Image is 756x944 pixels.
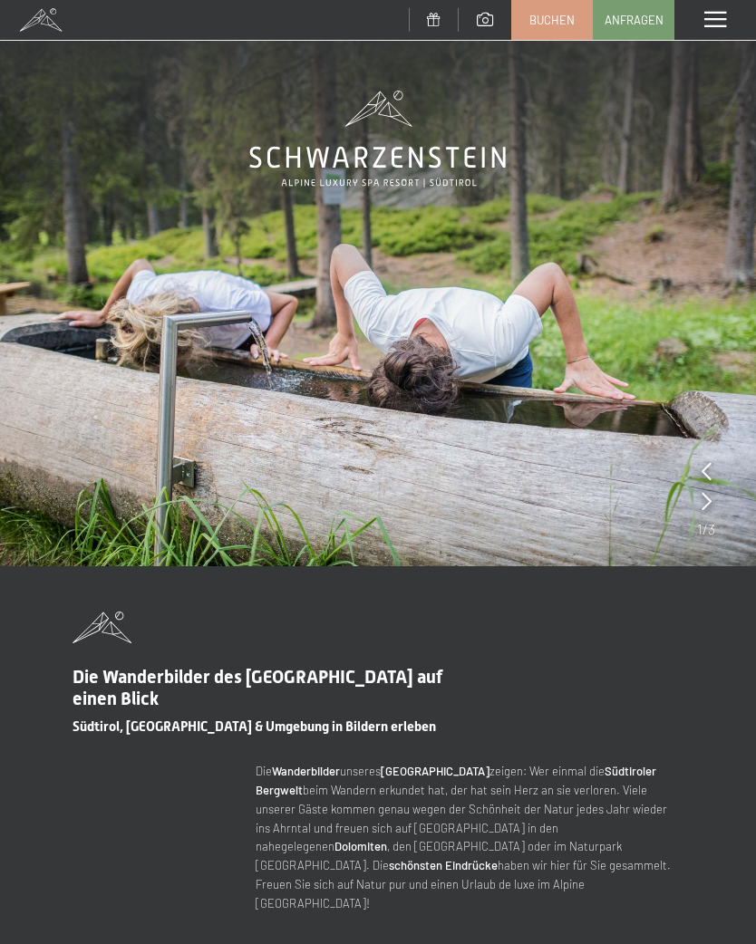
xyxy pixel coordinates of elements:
[256,762,683,912] p: Die unseres zeigen: Wer einmal die beim Wandern erkundet hat, der hat sein Herz an sie verloren. ...
[697,519,703,539] span: 1
[529,12,575,28] span: Buchen
[73,718,436,735] span: Südtirol, [GEOGRAPHIC_DATA] & Umgebung in Bildern erleben
[703,519,708,539] span: /
[389,858,498,872] strong: schönsten Eindrücke
[708,519,715,539] span: 3
[272,764,340,778] strong: Wanderbilder
[256,764,656,797] strong: Südtiroler Bergwelt
[334,839,387,853] strong: Dolomiten
[512,1,592,39] a: Buchen
[73,666,442,709] span: Die Wanderbilder des [GEOGRAPHIC_DATA] auf einen Blick
[605,12,664,28] span: Anfragen
[594,1,674,39] a: Anfragen
[381,764,489,778] strong: [GEOGRAPHIC_DATA]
